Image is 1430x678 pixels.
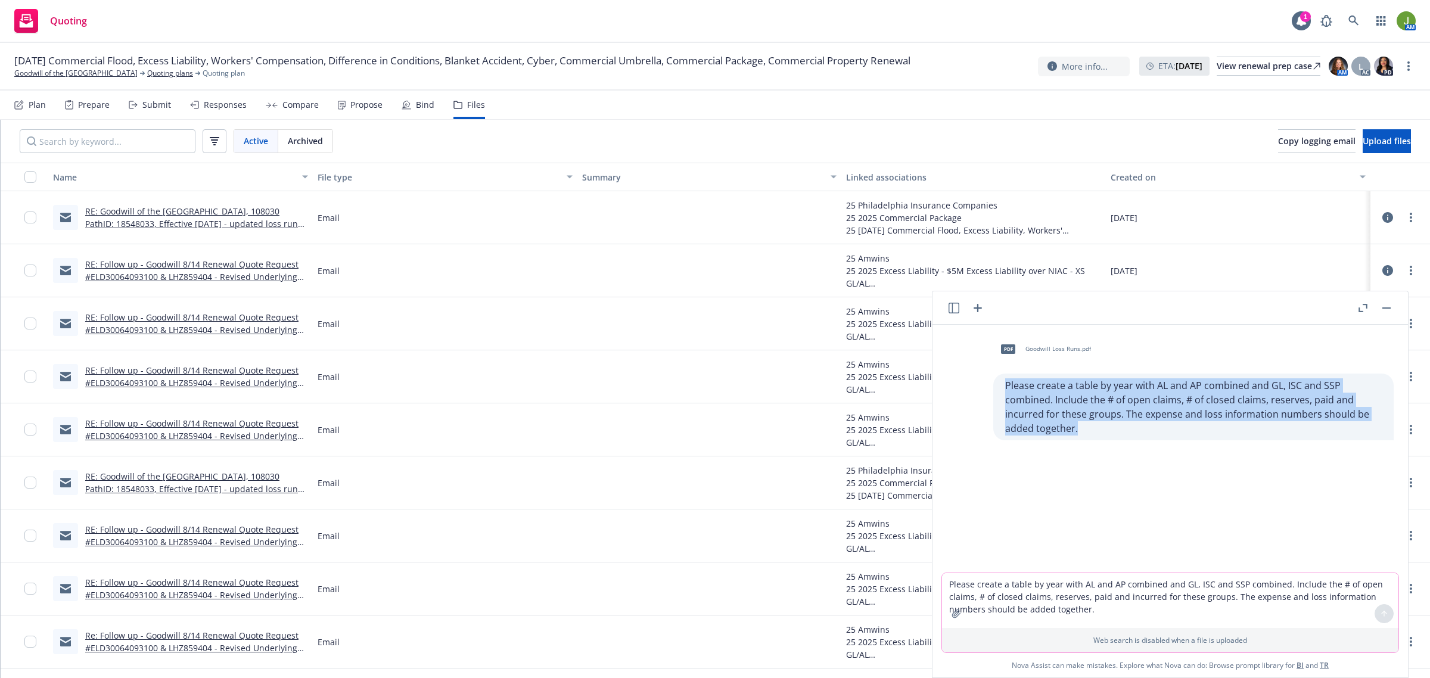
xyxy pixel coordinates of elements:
input: Toggle Row Selected [24,477,36,489]
div: Compare [282,100,319,110]
strong: [DATE] [1176,60,1202,71]
a: more [1401,59,1416,73]
button: File type [313,163,577,191]
img: photo [1329,57,1348,76]
span: Upload files [1363,135,1411,147]
a: TR [1320,660,1329,670]
div: 25 2025 Excess Liability - $5M Excess Liability over NIAC - XS GL/AL [846,318,1101,343]
div: Files [467,100,485,110]
input: Toggle Row Selected [24,583,36,595]
a: Quoting plans [147,68,193,79]
a: more [1404,369,1418,384]
button: Summary [577,163,842,191]
div: 25 [DATE] Commercial Flood, Excess Liability, Workers' Compensation, Difference in Conditions, Bl... [846,489,1101,502]
a: more [1404,316,1418,331]
a: Quoting [10,4,92,38]
span: Copy logging email [1278,135,1356,147]
input: Toggle Row Selected [24,636,36,648]
button: More info... [1038,57,1130,76]
span: [DATE] [1111,212,1137,224]
img: photo [1397,11,1416,30]
div: Linked associations [846,171,1101,184]
div: Plan [29,100,46,110]
div: 25 Amwins [846,305,1101,318]
a: RE: Follow up - Goodwill 8/14 Renewal Quote Request #ELD30064093100 & LHZ859404 - Revised Underly... [85,524,299,560]
div: 25 2025 Excess Liability - $5M Excess Liability over NIAC - XS GL/AL [846,530,1101,555]
div: 25 Amwins [846,358,1101,371]
span: Email [318,265,340,277]
a: RE: Follow up - Goodwill 8/14 Renewal Quote Request #ELD30064093100 & LHZ859404 - Revised Underly... [85,312,299,348]
div: 25 2025 Excess Liability - $5M Excess Liability over NIAC - XS GL/AL [846,371,1101,396]
a: more [1404,422,1418,437]
input: Toggle Row Selected [24,424,36,436]
span: pdf [1001,344,1015,353]
a: more [1404,635,1418,649]
button: Created on [1106,163,1370,191]
span: [DATE] Commercial Flood, Excess Liability, Workers' Compensation, Difference in Conditions, Blank... [14,54,910,68]
div: 25 2025 Excess Liability - $5M Excess Liability over NIAC - XS GL/AL [846,265,1101,290]
span: Active [244,135,268,147]
a: RE: Goodwill of the [GEOGRAPHIC_DATA], 108030 PathID: 18548033, Effective [DATE] - updated loss r... [85,471,304,520]
p: Please create a table by year with AL and AP combined and GL, ISC and SSP combined. Include the #... [1005,378,1382,436]
div: 25 2025 Excess Liability - $5M Excess Liability over NIAC - XS GL/AL [846,424,1101,449]
div: 25 Amwins [846,623,1101,636]
button: Upload files [1363,129,1411,153]
span: Archived [288,135,323,147]
div: 25 Amwins [846,252,1101,265]
button: Copy logging email [1278,129,1356,153]
a: View renewal prep case [1217,57,1320,76]
span: L [1358,60,1363,73]
span: Email [318,530,340,542]
input: Toggle Row Selected [24,318,36,329]
span: Email [318,371,340,383]
a: BI [1297,660,1304,670]
div: 25 [DATE] Commercial Flood, Excess Liability, Workers' Compensation, Difference in Conditions, Bl... [846,224,1101,237]
a: RE: Follow up - Goodwill 8/14 Renewal Quote Request #ELD30064093100 & LHZ859404 - Revised Underly... [85,259,299,295]
div: File type [318,171,559,184]
span: Email [318,424,340,436]
div: Created on [1111,171,1353,184]
div: View renewal prep case [1217,57,1320,75]
div: 25 2025 Excess Liability - $5M Excess Liability over NIAC - XS GL/AL [846,583,1101,608]
div: 25 Amwins [846,570,1101,583]
div: 25 2025 Commercial Package [846,212,1101,224]
div: 25 Amwins [846,411,1101,424]
span: Goodwill Loss Runs.pdf [1025,345,1091,353]
a: RE: Follow up - Goodwill 8/14 Renewal Quote Request #ELD30064093100 & LHZ859404 - Revised Underly... [85,418,299,454]
a: Switch app [1369,9,1393,33]
a: more [1404,210,1418,225]
input: Toggle Row Selected [24,212,36,223]
div: 25 Philadelphia Insurance Companies [846,199,1101,212]
a: Goodwill of the [GEOGRAPHIC_DATA] [14,68,138,79]
a: Re: Follow up - Goodwill 8/14 Renewal Quote Request #ELD30064093100 & LHZ859404 - Revised Underly... [85,630,299,666]
span: Quoting plan [203,68,245,79]
div: Name [53,171,295,184]
a: RE: Goodwill of the [GEOGRAPHIC_DATA], 108030 PathID: 18548033, Effective [DATE] - updated loss r... [85,206,304,254]
input: Toggle Row Selected [24,265,36,276]
span: Nova Assist can make mistakes. Explore what Nova can do: Browse prompt library for and [1012,653,1329,677]
input: Toggle Row Selected [24,530,36,542]
div: Prepare [78,100,110,110]
input: Search by keyword... [20,129,195,153]
p: Web search is disabled when a file is uploaded [949,635,1391,645]
input: Select all [24,171,36,183]
input: Toggle Row Selected [24,371,36,382]
div: Summary [582,171,824,184]
img: photo [1374,57,1393,76]
div: Propose [350,100,383,110]
span: Email [318,318,340,330]
a: RE: Follow up - Goodwill 8/14 Renewal Quote Request #ELD30064093100 & LHZ859404 - Revised Underly... [85,577,299,613]
a: more [1404,475,1418,490]
a: more [1404,263,1418,278]
div: Bind [416,100,434,110]
div: Submit [142,100,171,110]
div: 1 [1300,11,1311,22]
span: Email [318,212,340,224]
span: Quoting [50,16,87,26]
a: more [1404,528,1418,543]
div: 25 Philadelphia Insurance Companies [846,464,1101,477]
button: Name [48,163,313,191]
div: 25 2025 Commercial Package [846,477,1101,489]
a: RE: Follow up - Goodwill 8/14 Renewal Quote Request #ELD30064093100 & LHZ859404 - Revised Underly... [85,365,299,401]
div: pdfGoodwill Loss Runs.pdf [993,334,1093,364]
